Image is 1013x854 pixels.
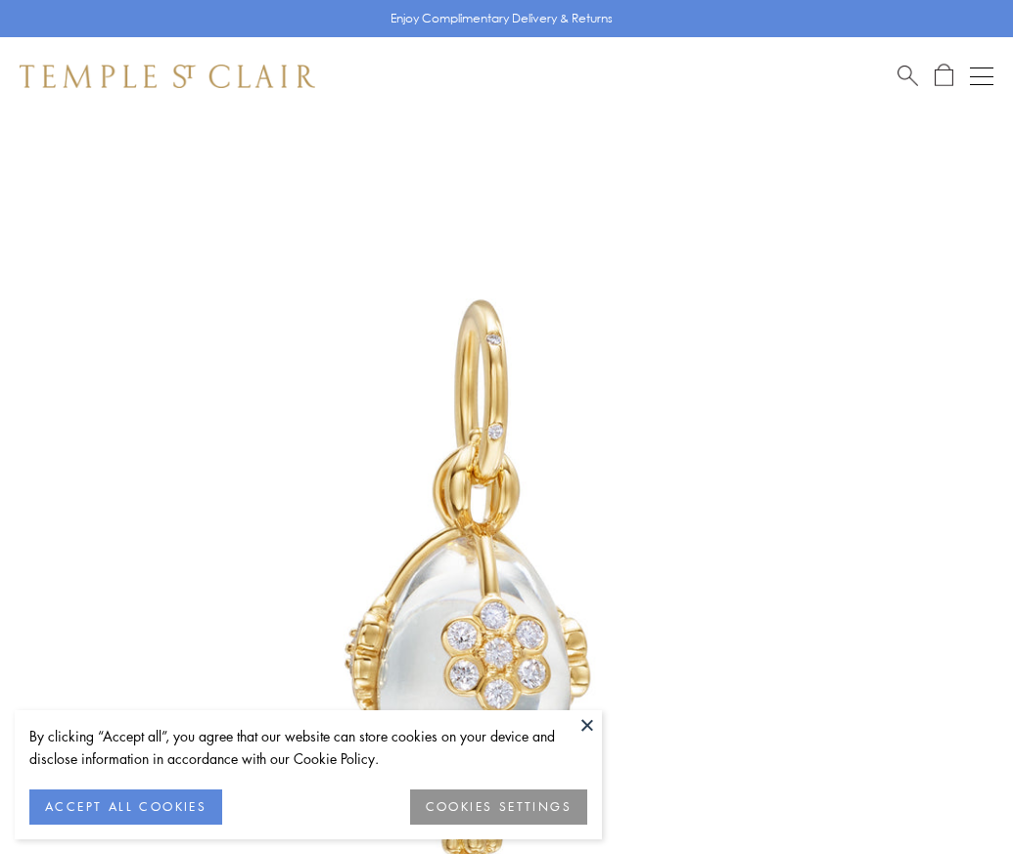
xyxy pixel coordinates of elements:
button: ACCEPT ALL COOKIES [29,789,222,825]
img: Temple St. Clair [20,65,315,88]
div: By clicking “Accept all”, you agree that our website can store cookies on your device and disclos... [29,725,587,770]
button: COOKIES SETTINGS [410,789,587,825]
p: Enjoy Complimentary Delivery & Returns [391,9,613,28]
a: Open Shopping Bag [935,64,953,88]
button: Open navigation [970,65,993,88]
a: Search [898,64,918,88]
